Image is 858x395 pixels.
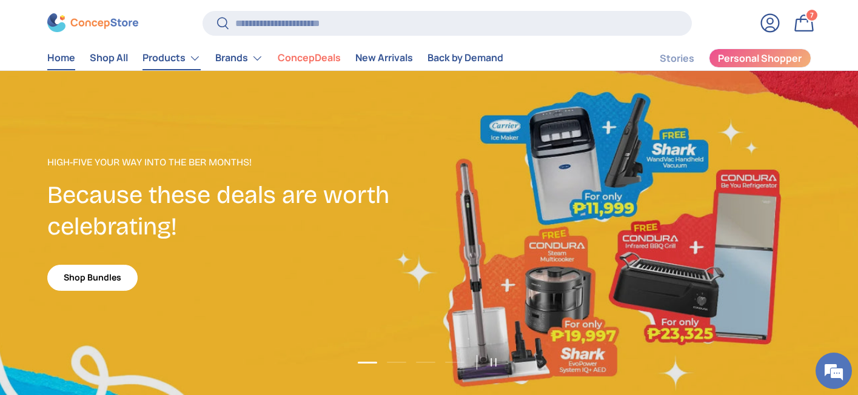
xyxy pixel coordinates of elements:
[660,47,694,70] a: Stories
[47,46,75,70] a: Home
[709,48,811,68] a: Personal Shopper
[810,10,814,19] span: 7
[718,53,802,63] span: Personal Shopper
[427,46,503,70] a: Back by Demand
[47,13,138,32] img: ConcepStore
[208,46,270,70] summary: Brands
[47,265,138,291] a: Shop Bundles
[47,46,503,70] nav: Primary
[47,155,429,170] p: High-Five Your Way Into the Ber Months!
[47,179,429,243] h2: Because these deals are worth celebrating!
[135,46,208,70] summary: Products
[278,46,341,70] a: ConcepDeals
[631,46,811,70] nav: Secondary
[90,46,128,70] a: Shop All
[355,46,413,70] a: New Arrivals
